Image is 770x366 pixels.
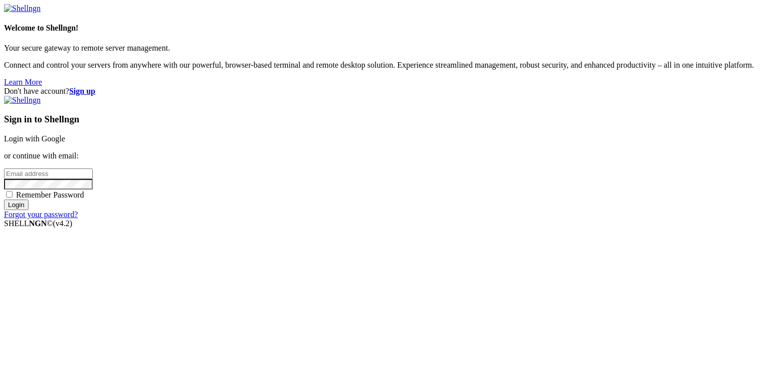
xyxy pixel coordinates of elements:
b: NGN [29,219,47,228]
img: Shellngn [4,96,41,105]
p: or continue with email: [4,151,766,160]
span: 4.2.0 [53,219,73,228]
h3: Sign in to Shellngn [4,114,766,125]
p: Connect and control your servers from anywhere with our powerful, browser-based terminal and remo... [4,61,766,70]
img: Shellngn [4,4,41,13]
input: Email address [4,168,93,179]
span: SHELL © [4,219,72,228]
a: Learn More [4,78,42,86]
a: Forgot your password? [4,210,78,219]
input: Login [4,200,29,210]
span: Remember Password [16,191,84,199]
h4: Welcome to Shellngn! [4,24,766,33]
a: Sign up [69,87,95,95]
input: Remember Password [6,191,13,198]
a: Login with Google [4,134,65,143]
p: Your secure gateway to remote server management. [4,44,766,53]
div: Don't have account? [4,87,766,96]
